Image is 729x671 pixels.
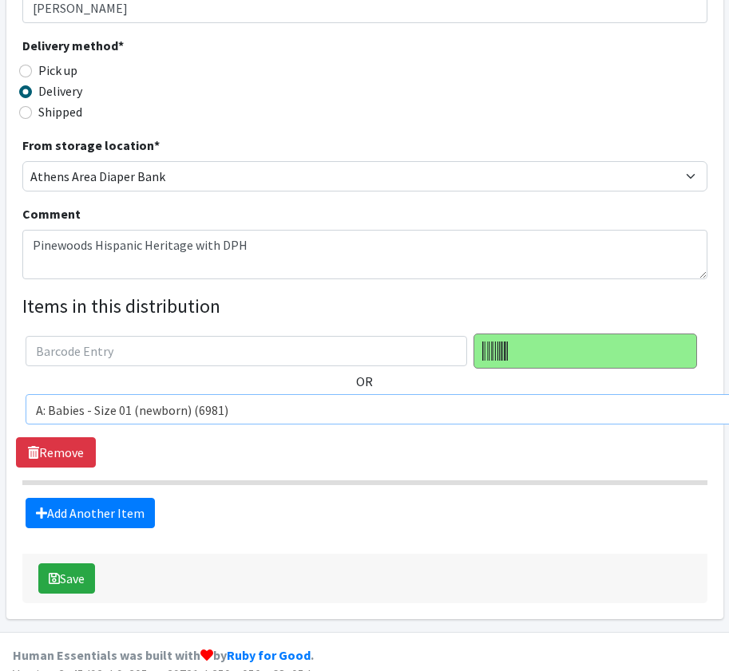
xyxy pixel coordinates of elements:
[13,647,314,663] strong: Human Essentials was built with by .
[356,372,373,391] label: OR
[26,336,467,366] input: Barcode Entry
[26,498,155,528] a: Add Another Item
[227,647,311,663] a: Ruby for Good
[16,437,96,468] a: Remove
[22,292,707,321] legend: Items in this distribution
[38,102,82,121] label: Shipped
[22,204,81,223] label: Comment
[22,136,160,155] label: From storage location
[38,61,77,80] label: Pick up
[38,563,95,594] button: Save
[154,137,160,153] abbr: required
[38,81,82,101] label: Delivery
[118,37,124,53] abbr: required
[22,36,194,61] legend: Delivery method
